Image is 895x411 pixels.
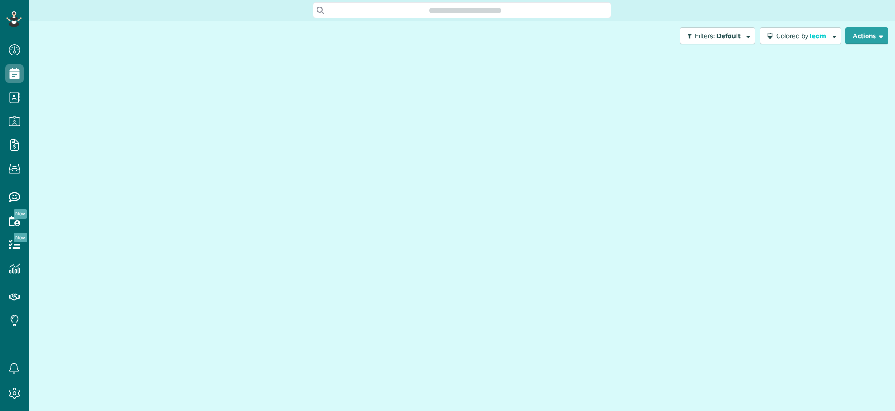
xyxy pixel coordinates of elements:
span: Team [808,32,827,40]
span: Colored by [776,32,829,40]
span: New [14,233,27,242]
button: Actions [845,27,888,44]
span: Default [716,32,741,40]
span: Filters: [695,32,715,40]
span: New [14,209,27,219]
span: Search ZenMaid… [439,6,491,15]
a: Filters: Default [675,27,755,44]
button: Colored byTeam [760,27,841,44]
button: Filters: Default [680,27,755,44]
